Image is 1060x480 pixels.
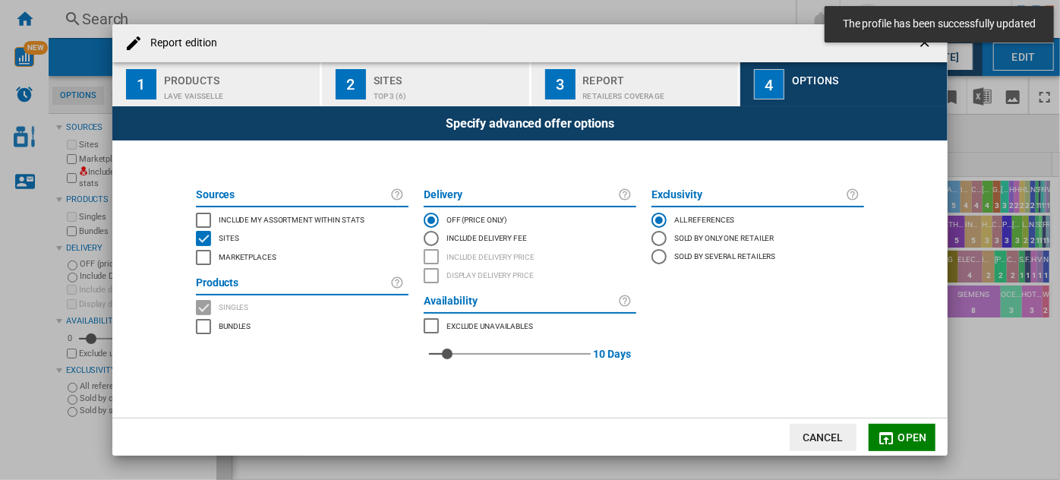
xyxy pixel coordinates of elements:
span: Bundles [219,320,251,330]
md-checkbox: INCLUDE DELIVERY PRICE [424,248,636,267]
div: top 3 (6) [374,84,523,100]
md-radio-button: Include Delivery Fee [424,229,636,248]
div: Lave vaisselle [164,84,314,100]
span: Sites [219,232,239,242]
md-checkbox: MARKETPLACES [196,248,409,267]
span: Marketplaces [219,251,276,261]
div: Sites [374,68,523,84]
span: Include delivery price [446,251,535,261]
div: Report [583,68,733,84]
label: Delivery [424,186,618,204]
div: Options [792,68,942,84]
span: Include my assortment within stats [219,213,364,224]
label: Products [196,274,390,292]
md-radio-button: All references [651,210,864,229]
span: Open [898,431,927,444]
div: 3 [545,69,576,99]
div: 4 [754,69,784,99]
span: The profile has been successfully updated [838,17,1040,32]
span: Exclude unavailables [446,320,533,330]
button: 4 Options [740,62,948,106]
h4: Report edition [143,36,217,51]
div: Specify advanced offer options [112,106,948,141]
button: 3 Report Retailers coverage [532,62,740,106]
md-checkbox: INCLUDE MY SITE [196,210,409,229]
span: Display delivery price [446,269,534,279]
div: Products [164,68,314,84]
md-checkbox: MARKETPLACES [424,317,636,336]
label: Exclusivity [651,186,846,204]
md-radio-button: Sold by only one retailer [651,229,864,248]
label: 10 Days [594,336,631,372]
div: 2 [336,69,366,99]
md-checkbox: SITES [196,229,409,248]
md-radio-button: Sold by several retailers [651,248,864,266]
button: 1 Products Lave vaisselle [112,62,321,106]
md-radio-button: OFF (price only) [424,210,636,229]
md-slider: red [429,336,591,372]
button: Open [869,424,935,451]
span: Singles [219,301,248,311]
button: 2 Sites top 3 (6) [322,62,531,106]
md-checkbox: SHOW DELIVERY PRICE [424,267,636,286]
button: Cancel [790,424,857,451]
md-checkbox: BUNDLES [196,317,409,336]
md-checkbox: SINGLE [196,298,409,317]
div: 1 [126,69,156,99]
div: Retailers coverage [583,84,733,100]
label: Sources [196,186,390,204]
label: Availability [424,292,618,311]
